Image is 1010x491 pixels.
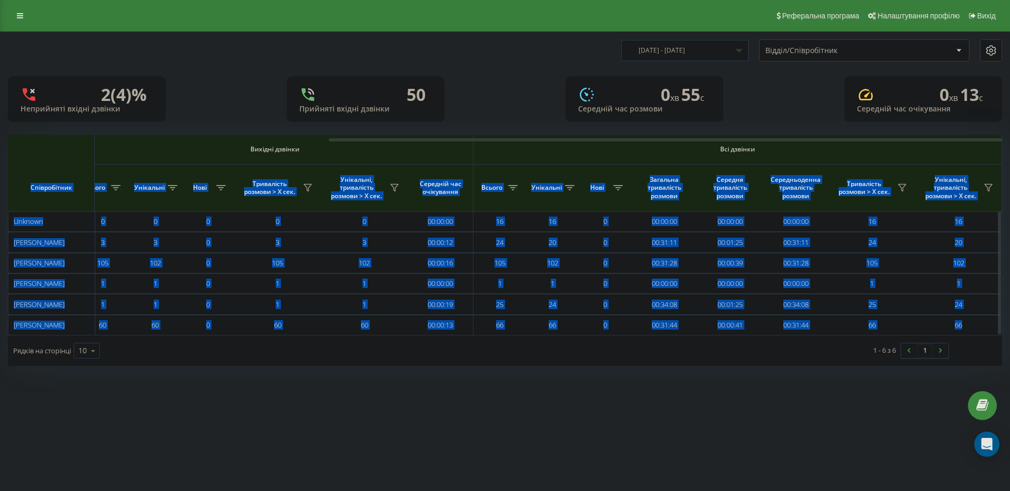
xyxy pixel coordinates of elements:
[953,258,964,268] span: 102
[866,258,877,268] span: 105
[408,232,473,252] td: 00:00:12
[101,217,105,226] span: 0
[531,183,562,192] span: Унікальні
[670,92,681,104] span: хв
[940,83,960,106] span: 0
[697,253,763,273] td: 00:00:39
[272,258,283,268] span: 105
[857,105,989,114] div: Середній час очікування
[705,176,755,200] span: Середня тривалість розмови
[955,320,962,330] span: 66
[206,300,210,309] span: 0
[101,300,105,309] span: 1
[763,253,829,273] td: 00:31:28
[957,279,961,288] span: 1
[206,217,210,226] span: 0
[960,83,983,106] span: 13
[763,294,829,314] td: 00:34:08
[603,238,607,247] span: 0
[362,217,366,226] span: 0
[494,258,506,268] span: 105
[408,211,473,232] td: 00:00:00
[101,279,105,288] span: 1
[362,238,366,247] span: 3
[154,217,157,226] span: 0
[276,279,279,288] span: 1
[782,12,860,20] span: Реферальна програма
[134,183,165,192] span: Унікальні
[977,12,996,20] span: Вихід
[299,105,432,114] div: Прийняті вхідні дзвінки
[276,217,279,226] span: 0
[603,279,607,288] span: 0
[154,238,157,247] span: 3
[681,83,704,106] span: 55
[239,180,300,196] span: Тривалість розмови > Х сек.
[921,176,981,200] span: Унікальні, тривалість розмови > Х сек.
[496,300,503,309] span: 25
[763,315,829,335] td: 00:31:44
[603,258,607,268] span: 0
[154,300,157,309] span: 1
[631,315,697,335] td: 00:31:44
[154,279,157,288] span: 1
[206,320,210,330] span: 0
[14,258,65,268] span: [PERSON_NAME]
[974,432,999,457] div: Open Intercom Messenger
[407,85,426,105] div: 50
[187,183,213,192] span: Нові
[504,145,971,154] span: Всі дзвінки
[955,300,962,309] span: 24
[763,232,829,252] td: 00:31:11
[82,183,108,192] span: Всього
[359,258,370,268] span: 102
[14,320,65,330] span: [PERSON_NAME]
[101,85,147,105] div: 2 (4)%
[78,345,87,356] div: 10
[14,217,43,226] span: Unknown
[326,176,387,200] span: Унікальні, тривалість розмови > Х сек.
[408,273,473,294] td: 00:00:00
[549,300,556,309] span: 24
[14,238,65,247] span: [PERSON_NAME]
[549,238,556,247] span: 20
[408,253,473,273] td: 00:00:16
[101,145,449,154] span: Вихідні дзвінки
[13,346,71,355] span: Рядків на сторінці
[917,343,933,358] a: 1
[496,217,503,226] span: 16
[631,211,697,232] td: 00:00:00
[868,300,876,309] span: 25
[274,320,281,330] span: 60
[631,253,697,273] td: 00:31:28
[697,315,763,335] td: 00:00:41
[697,232,763,252] td: 00:01:25
[276,300,279,309] span: 1
[661,83,681,106] span: 0
[631,294,697,314] td: 00:34:08
[416,180,465,196] span: Середній час очікування
[771,176,821,200] span: Середньоденна тривалість розмови
[21,105,153,114] div: Неприйняті вхідні дзвінки
[979,92,983,104] span: c
[700,92,704,104] span: c
[496,238,503,247] span: 24
[763,273,829,294] td: 00:00:00
[549,217,556,226] span: 16
[584,183,610,192] span: Нові
[631,273,697,294] td: 00:00:00
[877,12,959,20] span: Налаштування профілю
[496,320,503,330] span: 66
[868,238,876,247] span: 24
[955,238,962,247] span: 20
[697,294,763,314] td: 00:01:25
[150,258,161,268] span: 102
[603,217,607,226] span: 0
[17,183,85,192] span: Співробітник
[949,92,960,104] span: хв
[578,105,711,114] div: Середній час розмови
[151,320,159,330] span: 60
[547,258,558,268] span: 102
[97,258,108,268] span: 105
[14,279,65,288] span: [PERSON_NAME]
